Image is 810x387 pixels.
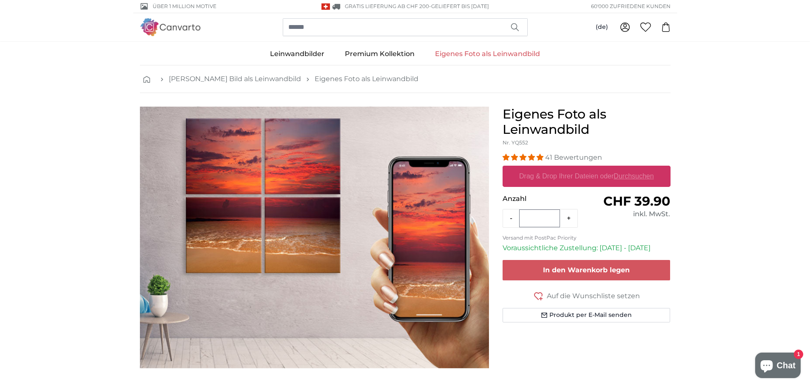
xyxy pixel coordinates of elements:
[140,107,489,368] img: personalised-canvas-print
[753,353,803,380] inbox-online-store-chat: Onlineshop-Chat von Shopify
[429,3,489,9] span: -
[503,153,545,161] span: 4.98 stars
[153,3,216,10] span: Über 1 Million Motive
[503,194,586,204] p: Anzahl
[586,209,670,219] div: inkl. MwSt.
[321,3,330,10] img: Schweiz
[169,74,301,84] a: [PERSON_NAME] Bild als Leinwandbild
[503,234,671,241] p: Versand mit PostPac Priority
[589,20,615,35] button: (de)
[345,3,429,9] span: GRATIS Lieferung ab CHF 200
[503,308,671,322] button: Produkt per E-Mail senden
[425,43,550,65] a: Eigenes Foto als Leinwandbild
[591,3,671,10] span: 60'000 ZUFRIEDENE KUNDEN
[431,3,489,9] span: Geliefert bis [DATE]
[503,243,671,253] p: Voraussichtliche Zustellung: [DATE] - [DATE]
[260,43,335,65] a: Leinwandbilder
[503,210,519,227] button: -
[543,266,630,274] span: In den Warenkorb legen
[603,193,670,209] span: CHF 39.90
[140,18,201,36] img: Canvarto
[560,210,577,227] button: +
[140,107,489,368] div: 1 of 1
[503,260,671,280] button: In den Warenkorb legen
[503,291,671,301] button: Auf die Wunschliste setzen
[547,291,640,301] span: Auf die Wunschliste setzen
[315,74,418,84] a: Eigenes Foto als Leinwandbild
[503,139,528,146] span: Nr. YQ552
[335,43,425,65] a: Premium Kollektion
[140,65,671,93] nav: breadcrumbs
[503,107,671,137] h1: Eigenes Foto als Leinwandbild
[545,153,602,161] span: 41 Bewertungen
